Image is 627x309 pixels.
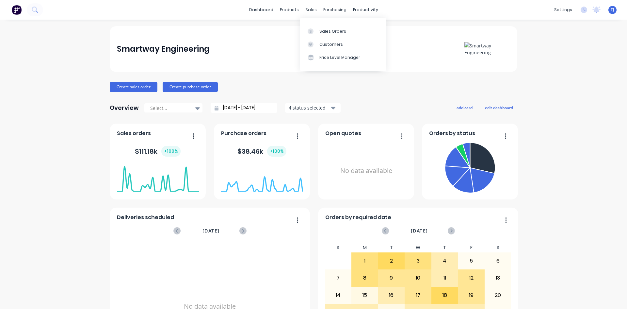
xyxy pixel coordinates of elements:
[432,253,458,269] div: 4
[161,146,181,157] div: + 100 %
[117,129,151,137] span: Sales orders
[405,270,431,286] div: 10
[485,270,511,286] div: 13
[302,5,320,15] div: sales
[117,43,210,56] div: Smartway Engineering
[405,243,431,252] div: W
[325,214,391,221] span: Orders by required date
[319,42,343,47] div: Customers
[378,243,405,252] div: T
[350,5,381,15] div: productivity
[325,270,351,286] div: 7
[378,253,405,269] div: 2
[352,270,378,286] div: 8
[325,140,407,202] div: No data available
[485,287,511,303] div: 20
[458,253,484,269] div: 5
[464,42,510,56] img: Smartway Engineering
[432,287,458,303] div: 18
[458,270,484,286] div: 12
[319,55,360,60] div: Price Level Manager
[551,5,575,15] div: settings
[378,270,405,286] div: 9
[267,146,286,157] div: + 100 %
[485,253,511,269] div: 6
[135,146,181,157] div: $ 111.18k
[325,129,361,137] span: Open quotes
[277,5,302,15] div: products
[246,5,277,15] a: dashboard
[221,129,266,137] span: Purchase orders
[611,7,614,13] span: TJ
[452,103,477,112] button: add card
[12,5,22,15] img: Factory
[110,82,157,92] button: Create sales order
[352,287,378,303] div: 15
[352,253,378,269] div: 1
[163,82,218,92] button: Create purchase order
[481,103,517,112] button: edit dashboard
[289,104,330,111] div: 4 status selected
[300,38,386,51] a: Customers
[429,129,475,137] span: Orders by status
[320,5,350,15] div: purchasing
[458,287,484,303] div: 19
[351,243,378,252] div: M
[431,243,458,252] div: T
[411,227,428,234] span: [DATE]
[300,51,386,64] a: Price Level Manager
[325,287,351,303] div: 14
[300,25,386,38] a: Sales Orders
[405,253,431,269] div: 3
[325,243,352,252] div: S
[432,270,458,286] div: 11
[485,243,511,252] div: S
[458,243,485,252] div: F
[202,227,219,234] span: [DATE]
[237,146,286,157] div: $ 38.46k
[319,28,346,34] div: Sales Orders
[110,101,139,114] div: Overview
[378,287,405,303] div: 16
[405,287,431,303] div: 17
[285,103,341,113] button: 4 status selected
